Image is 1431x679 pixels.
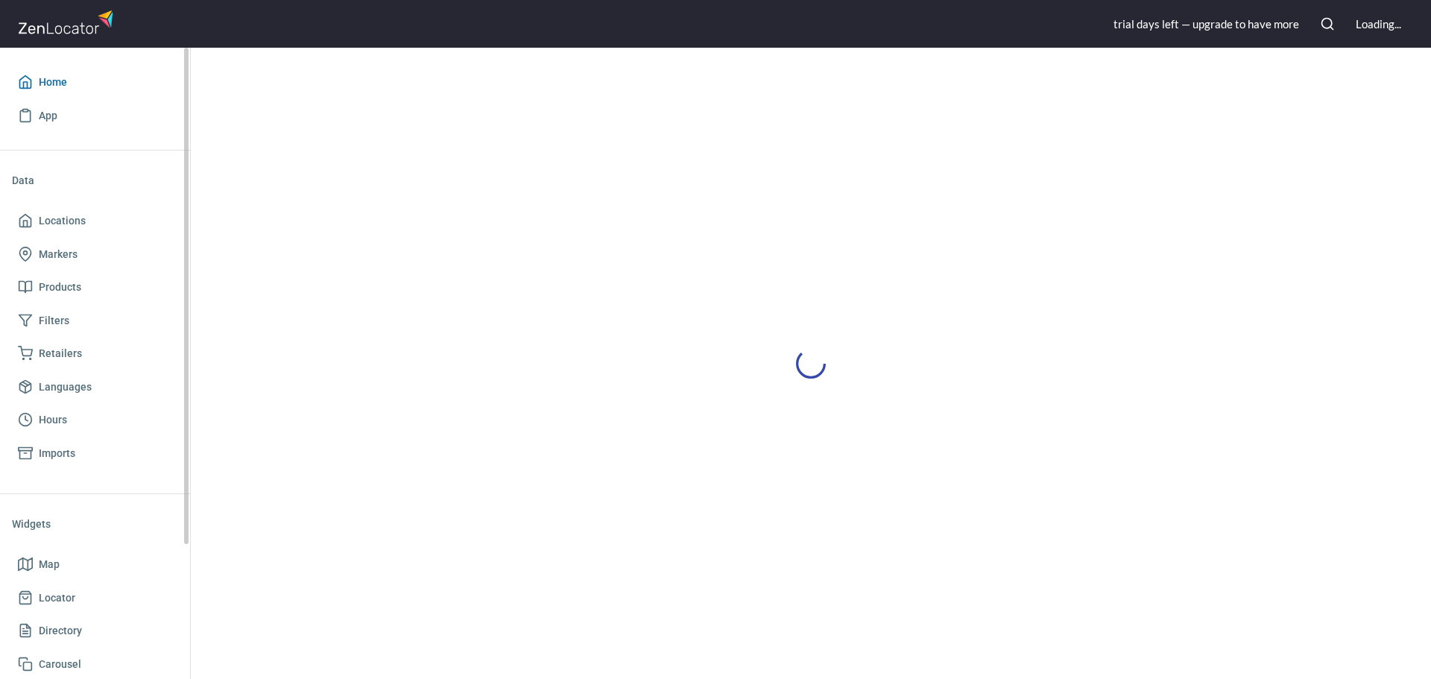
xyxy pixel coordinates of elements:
[12,304,178,338] a: Filters
[1356,16,1401,32] div: Loading...
[39,555,60,574] span: Map
[39,312,69,330] span: Filters
[39,378,92,397] span: Languages
[12,437,178,470] a: Imports
[12,271,178,304] a: Products
[39,212,86,230] span: Locations
[39,344,82,363] span: Retailers
[12,99,178,133] a: App
[12,370,178,404] a: Languages
[39,278,81,297] span: Products
[12,162,178,198] li: Data
[39,622,82,640] span: Directory
[1113,16,1299,32] div: trial day s left — upgrade to have more
[39,245,78,264] span: Markers
[39,444,75,463] span: Imports
[12,204,178,238] a: Locations
[12,506,178,542] li: Widgets
[12,337,178,370] a: Retailers
[12,548,178,581] a: Map
[12,403,178,437] a: Hours
[12,614,178,648] a: Directory
[18,6,118,38] img: zenlocator
[12,581,178,615] a: Locator
[39,73,67,92] span: Home
[12,238,178,271] a: Markers
[39,107,57,125] span: App
[39,655,81,674] span: Carousel
[12,66,178,99] a: Home
[39,411,67,429] span: Hours
[39,589,75,607] span: Locator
